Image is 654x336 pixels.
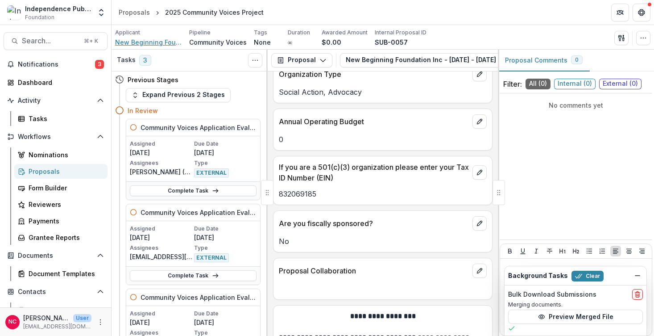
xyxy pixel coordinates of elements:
p: Annual Operating Budget [279,116,469,127]
p: If you are a 501(c)(3) organization please enter your Tax ID Number (EIN) [279,162,469,183]
button: Get Help [633,4,650,21]
nav: breadcrumb [115,6,267,19]
span: Internal ( 0 ) [554,79,596,89]
button: edit [472,114,487,129]
a: Tasks [14,111,108,126]
a: Proposals [115,6,153,19]
span: Contacts [18,288,93,296]
p: SUB-0057 [375,38,408,47]
p: 0 [279,134,487,145]
span: EXTERNAL [194,253,229,262]
p: Internal Proposal ID [375,29,426,37]
img: Independence Public Media Foundation [7,5,21,20]
p: Tags [254,29,267,37]
button: Expand Previous 2 Stages [126,88,231,102]
p: [EMAIL_ADDRESS][DOMAIN_NAME] ([EMAIL_ADDRESS][DOMAIN_NAME]) [130,252,192,261]
div: Form Builder [29,183,100,193]
h4: In Review [128,106,158,115]
p: Applicant [115,29,140,37]
p: Due Date [194,140,257,148]
p: 832069185 [279,189,487,199]
p: Type [194,159,257,167]
span: All ( 0 ) [526,79,551,89]
button: edit [472,216,487,231]
p: Proposal Collaboration [279,265,469,276]
p: Type [194,244,257,252]
button: Bold [505,246,515,256]
div: Grantees [29,305,100,315]
p: Assigned [130,140,192,148]
span: 0 [575,57,579,63]
a: Document Templates [14,266,108,281]
button: Toggle View Cancelled Tasks [248,53,262,67]
button: Search... [4,32,108,50]
h5: Community Voices Application Evaluation [141,208,257,217]
span: Documents [18,252,93,260]
p: None [254,38,271,47]
button: Partners [611,4,629,21]
h2: Background Tasks [508,272,568,280]
a: Grantees [14,302,108,317]
div: Nominations [29,150,100,160]
button: Notifications3 [4,57,108,71]
button: edit [472,165,487,180]
button: edit [472,67,487,81]
div: Proposals [29,167,100,176]
button: Ordered List [597,246,608,256]
button: Bullet List [584,246,595,256]
h5: Community Voices Application Evaluation [141,123,257,132]
p: Due Date [194,225,257,233]
button: Open entity switcher [95,4,108,21]
button: Underline [517,246,528,256]
p: [DATE] [130,233,192,242]
div: 2025 Community Voices Project [165,8,264,17]
a: New Beginning Foundation Inc [115,38,182,47]
button: Strike [544,246,555,256]
button: Open Workflows [4,130,108,144]
span: Notifications [18,61,95,68]
span: Activity [18,97,93,105]
p: [PERSON_NAME] [23,313,70,323]
p: [DATE] [194,233,257,242]
button: Italicize [531,246,542,256]
button: Open Documents [4,248,108,263]
button: Align Left [610,246,621,256]
span: External ( 0 ) [599,79,642,89]
span: Search... [22,37,79,45]
button: Proposal [271,53,332,67]
p: $0.00 [322,38,341,47]
h5: Community Voices Application Evaluation [141,293,257,302]
button: Align Right [637,246,647,256]
p: [DATE] [194,148,257,157]
div: Document Templates [29,269,100,278]
p: No comments yet [503,101,649,110]
p: Duration [288,29,310,37]
span: Workflows [18,133,93,141]
button: Dismiss [632,270,643,281]
span: 3 [139,55,151,66]
a: Proposals [14,164,108,179]
p: Pipeline [189,29,211,37]
a: Payments [14,214,108,228]
a: Nominations [14,147,108,162]
span: Foundation [25,13,54,21]
p: User [73,314,91,322]
p: Organization Type [279,69,469,80]
button: Heading 1 [557,246,568,256]
div: Independence Public Media Foundation [25,4,91,13]
p: ∞ [288,38,292,47]
p: [DATE] [194,318,257,327]
button: More [95,317,106,328]
p: Assigned [130,225,192,233]
p: Social Action, Advocacy [279,87,487,97]
button: Open Activity [4,93,108,108]
p: Assignees [130,159,192,167]
p: Community Voices [189,38,247,47]
p: No [279,236,487,247]
div: Proposals [119,8,150,17]
a: Form Builder [14,181,108,195]
span: EXTERNAL [194,168,229,177]
a: Reviewers [14,197,108,212]
p: Merging documents. [508,301,643,309]
button: Clear [571,271,604,281]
